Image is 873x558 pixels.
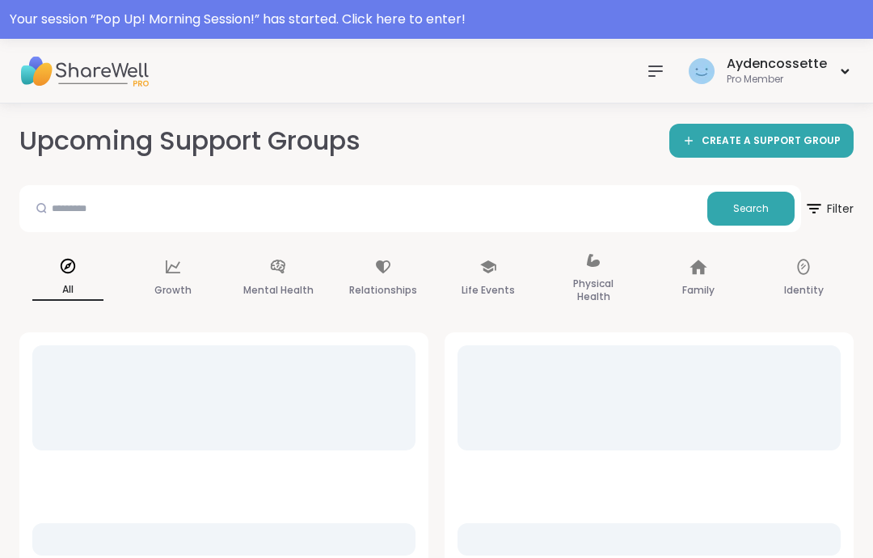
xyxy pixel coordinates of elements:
[702,134,841,148] span: CREATE A SUPPORT GROUP
[682,281,715,300] p: Family
[689,58,715,84] img: Aydencossette
[669,124,854,158] a: CREATE A SUPPORT GROUP
[727,73,827,87] div: Pro Member
[19,43,149,99] img: ShareWell Nav Logo
[10,10,863,29] div: Your session “ Pop Up! Morning Session! ” has started. Click here to enter!
[32,280,103,301] p: All
[19,123,361,159] h2: Upcoming Support Groups
[154,281,192,300] p: Growth
[727,55,827,73] div: Aydencossette
[243,281,314,300] p: Mental Health
[462,281,515,300] p: Life Events
[733,201,769,216] span: Search
[804,185,854,232] button: Filter
[707,192,795,226] button: Search
[784,281,824,300] p: Identity
[558,274,629,306] p: Physical Health
[804,189,854,228] span: Filter
[349,281,417,300] p: Relationships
